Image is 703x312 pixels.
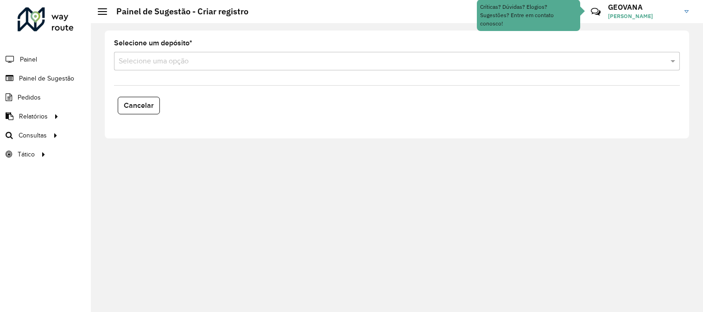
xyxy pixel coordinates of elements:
[19,74,74,83] span: Painel de Sugestão
[19,112,48,121] span: Relatórios
[107,6,248,17] h2: Painel de Sugestão - Criar registro
[20,55,37,64] span: Painel
[18,93,41,102] span: Pedidos
[114,37,192,49] label: Selecione um depósito
[18,150,35,159] span: Tático
[586,2,606,22] a: Contato Rápido
[608,12,678,20] span: [PERSON_NAME]
[19,131,47,140] span: Consultas
[608,3,678,12] h3: GEOVANA
[118,97,160,114] button: Cancelar
[124,101,154,109] span: Cancelar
